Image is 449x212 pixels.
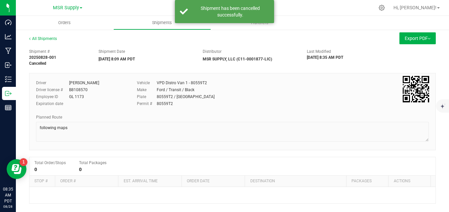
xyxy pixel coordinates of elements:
[69,87,88,93] div: B8108570
[157,94,215,100] div: 80559T2 / [GEOGRAPHIC_DATA]
[69,80,99,86] div: [PERSON_NAME]
[245,176,346,187] th: Destination
[55,176,118,187] th: Order #
[99,57,135,61] strong: [DATE] 8:09 AM PDT
[113,16,211,30] a: Shipments
[157,80,207,86] div: VPD Distro Van 1 - 80559T2
[5,33,12,40] inline-svg: Analytics
[99,49,125,54] label: Shipment Date
[203,57,272,61] strong: MSR SUPPLY, LLC (C11-0001877-LIC)
[29,176,55,187] th: Stop #
[36,94,69,100] label: Employee ID
[16,16,113,30] a: Orders
[29,61,46,66] strong: Cancelled
[3,186,13,204] p: 08:35 AM PDT
[49,20,80,26] span: Orders
[5,104,12,111] inline-svg: Reports
[79,167,82,172] strong: 0
[307,49,331,54] label: Last Modified
[5,76,12,83] inline-svg: Inventory
[7,159,26,179] iframe: Resource center
[5,48,12,54] inline-svg: Manufacturing
[203,49,222,54] label: Distributor
[79,160,106,165] span: Total Packages
[307,55,343,60] strong: [DATE] 8:35 AM PDT
[53,5,79,11] span: MSR Supply
[378,5,386,11] div: Manage settings
[137,94,157,100] label: Plate
[143,20,181,26] span: Shipments
[403,76,429,102] qrcode: 20250828-001
[399,32,436,44] button: Export PDF
[191,5,269,18] div: Shipment has been cancelled successfully.
[393,5,436,10] span: Hi, [PERSON_NAME]!
[29,49,89,54] span: Shipment #
[137,80,157,86] label: Vehicle
[36,87,69,93] label: Driver license #
[118,176,182,187] th: Est. arrival time
[20,158,27,166] iframe: Resource center unread badge
[5,62,12,68] inline-svg: Inbound
[34,160,66,165] span: Total Order/Stops
[137,101,157,107] label: Permit #
[157,101,173,107] div: 80559T2
[34,167,37,172] strong: 0
[3,204,13,209] p: 08/28
[403,76,429,102] img: Scan me!
[36,115,62,120] span: Planned Route
[405,36,430,41] span: Export PDF
[29,55,56,60] strong: 20250828-001
[36,101,69,107] label: Expiration date
[29,36,57,41] a: All Shipments
[157,87,194,93] div: Ford / Transit / Black
[5,90,12,97] inline-svg: Outbound
[137,87,157,93] label: Make
[36,80,69,86] label: Driver
[5,19,12,26] inline-svg: Dashboard
[346,176,388,187] th: Packages
[388,176,430,187] th: Actions
[182,176,245,187] th: Order date
[69,94,84,100] div: GL 1173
